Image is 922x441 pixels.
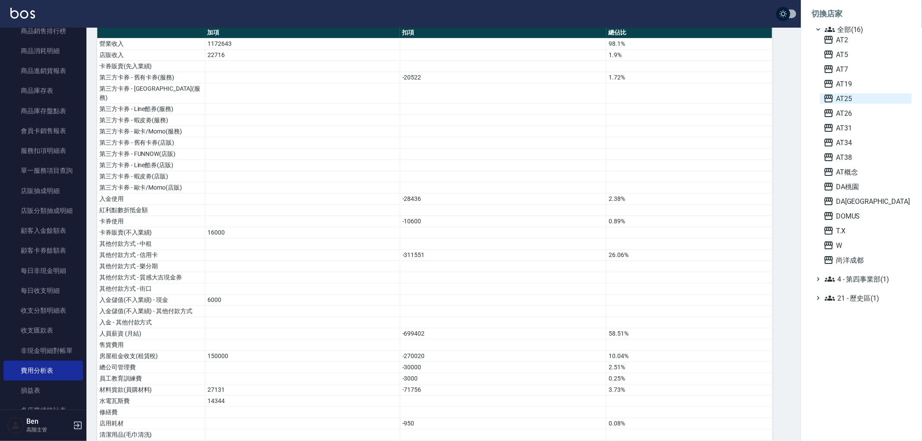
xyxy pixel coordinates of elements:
span: AT34 [823,137,908,148]
span: 尚洋成都 [823,255,908,265]
span: DA[GEOGRAPHIC_DATA] [823,196,908,206]
span: AT26 [823,108,908,118]
span: DOMUS [823,211,908,221]
span: AT25 [823,93,908,104]
span: 4 - 第四事業部(1) [825,274,908,284]
span: T.X [823,225,908,236]
span: AT概念 [823,167,908,177]
li: 切換店家 [811,3,912,24]
span: W [823,240,908,251]
span: 全部(16) [825,24,908,35]
span: AT2 [823,35,908,45]
span: AT7 [823,64,908,74]
span: AT31 [823,123,908,133]
span: 21 - 歷史區(1) [825,293,908,303]
span: AT38 [823,152,908,162]
span: AT19 [823,79,908,89]
span: AT5 [823,49,908,60]
span: DA桃園 [823,181,908,192]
